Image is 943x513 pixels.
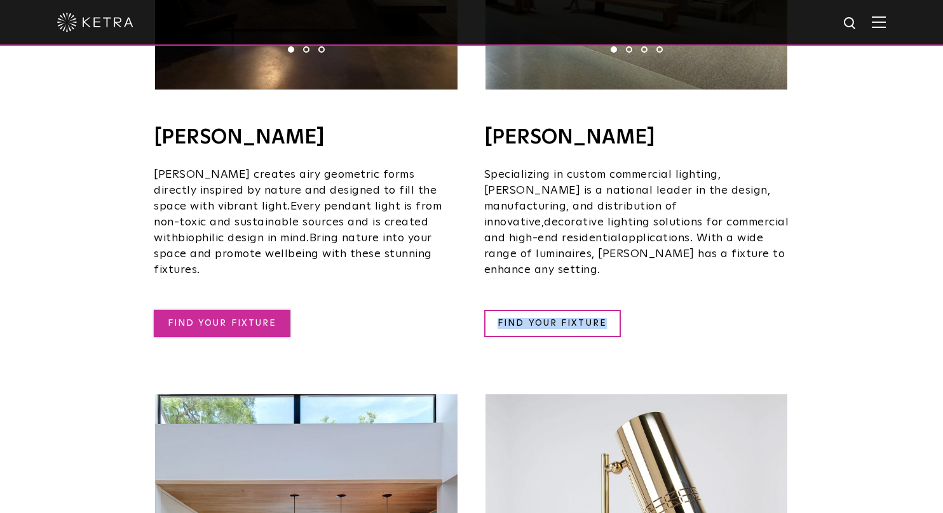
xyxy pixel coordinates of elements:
a: FIND YOUR FIXTURE [154,310,290,337]
img: search icon [843,16,858,32]
a: FIND YOUR FIXTURE [484,310,621,337]
h4: [PERSON_NAME] [154,128,459,148]
span: is a national leader in the design, manufacturing, and distribution of innovative, [484,185,771,228]
span: applications. With a wide range of luminaires, [PERSON_NAME] has a fixture to enhance any setting. [484,232,785,276]
h4: [PERSON_NAME] [484,128,789,148]
img: Hamburger%20Nav.svg [872,16,886,28]
span: Bring nature into your space and promote wellbeing with these stunning fixtures. [154,232,432,276]
span: decorative lighting solutions for commercial and high-end residential [484,217,789,244]
img: ketra-logo-2019-white [57,13,133,32]
p: biophilic design in mind. [154,167,459,278]
span: Every pendant light is from non-toxic and sustainable sources and is created with [154,201,442,244]
span: Specializing in custom commercial lighting, [484,169,721,180]
span: [PERSON_NAME] [484,185,581,196]
span: [PERSON_NAME] creates airy geometric forms directly inspired by nature and designed to fill the s... [154,169,437,212]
